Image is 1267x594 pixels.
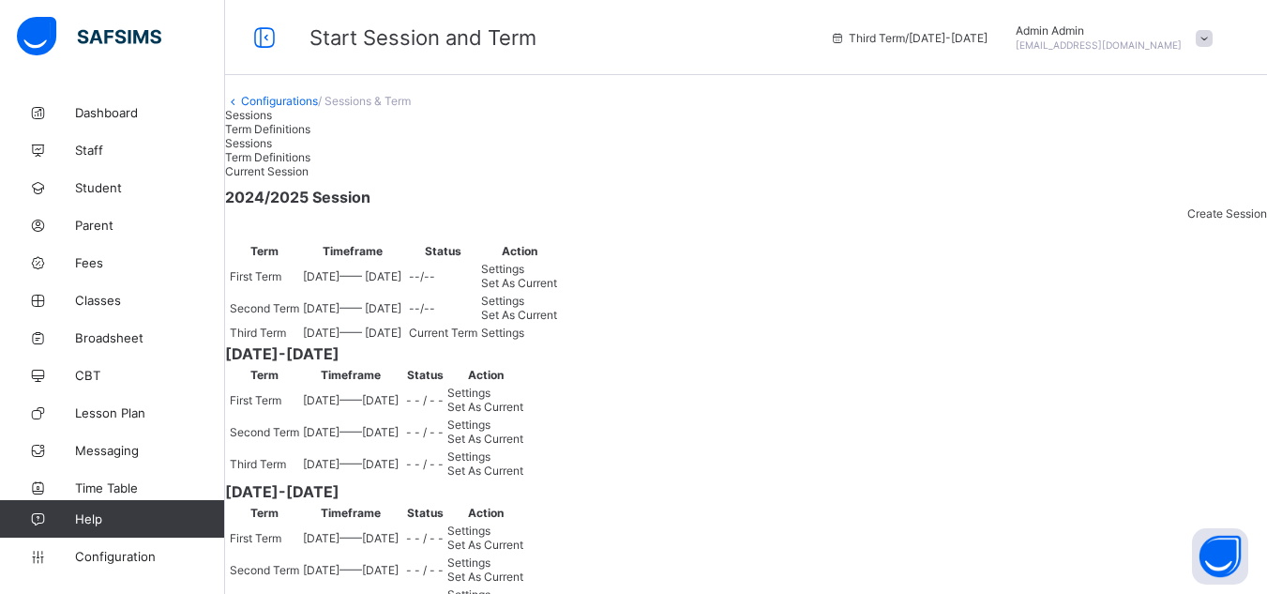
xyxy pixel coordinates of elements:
[225,136,272,150] span: Sessions
[302,243,402,259] th: Timeframe
[303,425,399,439] span: [DATE] —— [DATE]
[447,400,523,414] span: Set As Current
[405,505,445,521] th: Status
[408,293,478,323] td: --/--
[446,367,524,383] th: Action
[1187,206,1267,221] span: Create Session
[225,150,310,164] span: Term Definitions
[75,330,225,345] span: Broadsheet
[241,94,318,108] a: Configurations
[225,188,1267,206] span: 2024/2025 Session
[230,301,299,315] span: Second Term
[446,505,524,521] th: Action
[409,326,477,340] span: Current Term
[230,393,281,407] span: First Term
[481,308,557,322] span: Set As Current
[75,255,225,270] span: Fees
[75,105,225,120] span: Dashboard
[1016,39,1182,51] span: [EMAIL_ADDRESS][DOMAIN_NAME]
[225,482,1267,501] span: [DATE]-[DATE]
[303,269,401,283] span: [DATE] —— [DATE]
[229,243,300,259] th: Term
[408,243,478,259] th: Status
[303,393,399,407] span: [DATE] —— [DATE]
[303,326,401,340] span: [DATE] —— [DATE]
[225,164,309,178] span: Current Session
[481,326,524,340] span: Settings
[447,432,523,446] span: Set As Current
[447,386,490,400] span: Settings
[75,511,224,526] span: Help
[406,425,444,439] span: - - / - -
[225,108,272,122] span: Sessions
[447,449,490,464] span: Settings
[309,25,536,50] span: Start Session and Term
[230,326,286,340] span: Third Term
[447,524,490,538] span: Settings
[406,531,444,545] span: - - / - -
[302,367,400,383] th: Timeframe
[447,538,523,552] span: Set As Current
[1192,528,1248,585] button: Open asap
[230,457,286,471] span: Third Term
[75,480,225,495] span: Time Table
[447,570,523,584] span: Set As Current
[75,549,224,564] span: Configuration
[447,418,490,432] span: Settings
[75,218,225,233] span: Parent
[229,505,300,521] th: Term
[230,531,281,545] span: First Term
[225,344,1267,363] span: [DATE]-[DATE]
[75,405,225,420] span: Lesson Plan
[447,556,490,570] span: Settings
[303,531,399,545] span: [DATE] —— [DATE]
[75,293,225,308] span: Classes
[405,367,445,383] th: Status
[230,269,281,283] span: First Term
[480,243,558,259] th: Action
[75,143,225,158] span: Staff
[302,505,400,521] th: Timeframe
[318,94,411,108] span: / Sessions & Term
[75,368,225,383] span: CBT
[303,457,399,471] span: [DATE] —— [DATE]
[1006,23,1222,52] div: AdminAdmin
[830,31,988,45] span: session/term information
[406,563,444,577] span: - - / - -
[447,464,523,478] span: Set As Current
[230,425,299,439] span: Second Term
[481,276,557,290] span: Set As Current
[75,443,225,458] span: Messaging
[303,301,401,315] span: [DATE] —— [DATE]
[75,180,225,195] span: Student
[406,393,444,407] span: - - / - -
[406,457,444,471] span: - - / - -
[225,122,310,136] span: Term Definitions
[481,294,524,308] span: Settings
[230,563,299,577] span: Second Term
[229,367,300,383] th: Term
[481,262,524,276] span: Settings
[17,17,161,56] img: safsims
[408,261,478,291] td: --/--
[303,563,399,577] span: [DATE] —— [DATE]
[1016,23,1182,38] span: Admin Admin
